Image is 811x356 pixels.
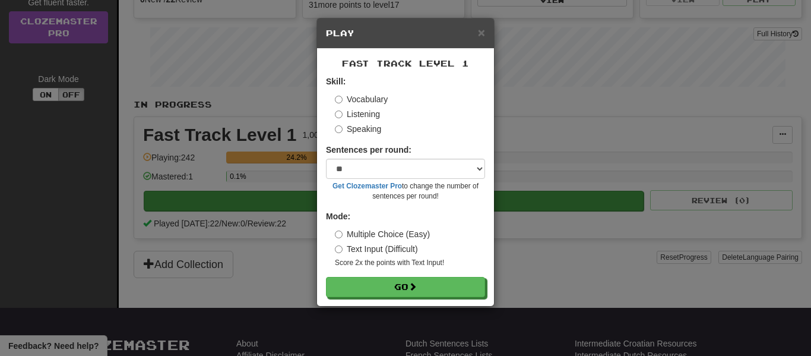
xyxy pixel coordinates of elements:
[326,144,411,156] label: Sentences per round:
[478,26,485,39] span: ×
[326,212,350,221] strong: Mode:
[335,123,381,135] label: Speaking
[335,243,418,255] label: Text Input (Difficult)
[335,96,343,103] input: Vocabulary
[335,245,343,253] input: Text Input (Difficult)
[335,231,343,238] input: Multiple Choice (Easy)
[335,111,343,118] input: Listening
[326,277,485,297] button: Go
[332,182,402,190] a: Get Clozemaster Pro
[342,58,469,68] span: Fast Track Level 1
[326,77,346,86] strong: Skill:
[335,125,343,133] input: Speaking
[335,108,380,120] label: Listening
[335,93,388,105] label: Vocabulary
[335,258,485,268] small: Score 2x the points with Text Input !
[335,228,430,240] label: Multiple Choice (Easy)
[478,26,485,39] button: Close
[326,181,485,201] small: to change the number of sentences per round!
[326,27,485,39] h5: Play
